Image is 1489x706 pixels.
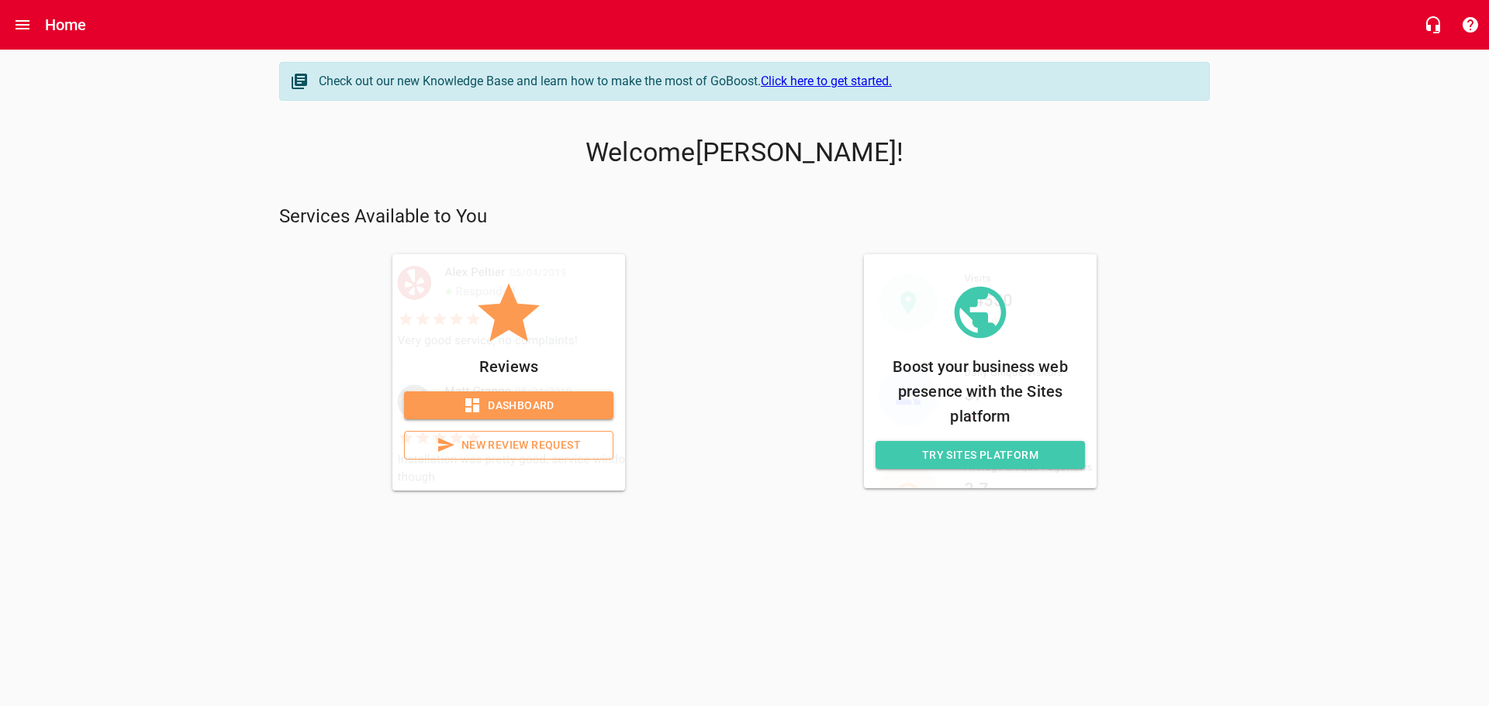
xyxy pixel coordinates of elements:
a: Try Sites Platform [876,441,1085,470]
button: Live Chat [1415,6,1452,43]
a: New Review Request [404,431,613,460]
div: Check out our new Knowledge Base and learn how to make the most of GoBoost. [319,72,1194,91]
button: Open drawer [4,6,41,43]
h6: Home [45,12,87,37]
span: New Review Request [417,436,600,455]
a: Dashboard [404,391,613,420]
p: Boost your business web presence with the Sites platform [876,354,1085,429]
a: Click here to get started. [761,74,892,88]
p: Services Available to You [279,205,1210,229]
p: Welcome [PERSON_NAME] ! [279,137,1210,168]
p: Reviews [404,354,613,379]
span: Try Sites Platform [888,446,1073,465]
span: Dashboard [416,396,601,415]
button: Support Portal [1452,6,1489,43]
